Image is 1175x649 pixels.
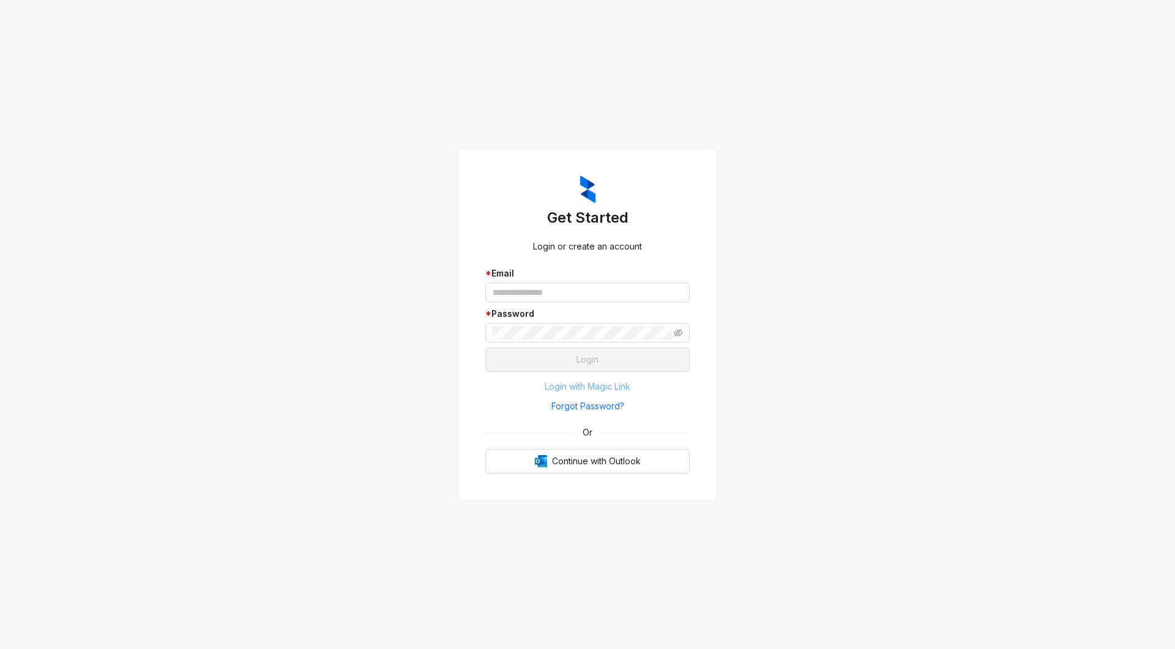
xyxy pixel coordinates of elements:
div: Login or create an account [485,240,690,253]
img: ZumaIcon [580,176,595,204]
button: Login [485,347,690,372]
span: Continue with Outlook [552,454,641,468]
span: Login with Magic Link [545,380,630,393]
span: Forgot Password? [551,399,624,413]
img: Outlook [535,455,547,467]
h3: Get Started [485,208,690,228]
div: Password [485,307,690,321]
span: Or [574,426,601,439]
button: Forgot Password? [485,396,690,416]
button: Login with Magic Link [485,377,690,396]
span: eye-invisible [674,328,682,337]
button: OutlookContinue with Outlook [485,449,690,473]
div: Email [485,267,690,280]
